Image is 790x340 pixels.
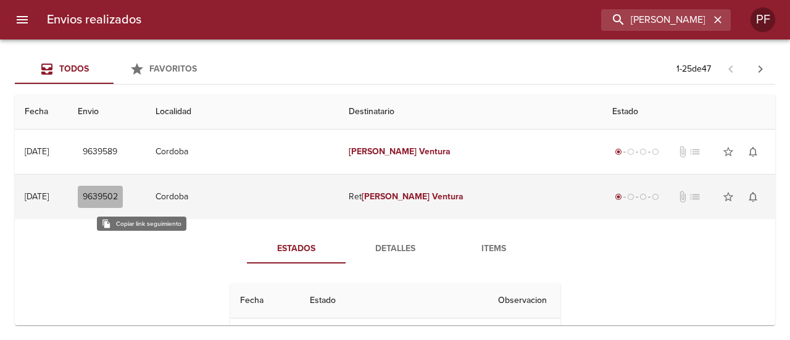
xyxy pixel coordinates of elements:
[722,191,734,203] span: star_border
[15,94,68,130] th: Fecha
[488,283,560,318] th: Observacion
[83,189,118,205] span: 9639502
[615,193,622,201] span: radio_button_checked
[689,191,701,203] span: No tiene pedido asociado
[722,146,734,158] span: star_border
[59,64,89,74] span: Todos
[15,54,212,84] div: Tabs Envios
[750,7,775,32] div: PF
[146,175,338,219] td: Cordoba
[676,146,689,158] span: No tiene documentos adjuntos
[627,193,634,201] span: radio_button_unchecked
[78,186,123,209] button: 9639502
[741,139,765,164] button: Activar notificaciones
[639,193,647,201] span: radio_button_unchecked
[716,62,746,75] span: Pagina anterior
[639,148,647,155] span: radio_button_unchecked
[652,148,659,155] span: radio_button_unchecked
[349,146,417,157] em: [PERSON_NAME]
[615,148,622,155] span: radio_button_checked
[247,234,543,263] div: Tabs detalle de guia
[676,191,689,203] span: No tiene documentos adjuntos
[601,9,710,31] input: buscar
[452,241,536,257] span: Items
[25,146,49,157] div: [DATE]
[146,130,338,174] td: Cordoba
[652,193,659,201] span: radio_button_unchecked
[83,144,117,160] span: 9639589
[362,191,430,202] em: [PERSON_NAME]
[750,7,775,32] div: Abrir información de usuario
[716,185,741,209] button: Agregar a favoritos
[7,5,37,35] button: menu
[432,191,464,202] em: Ventura
[741,185,765,209] button: Activar notificaciones
[339,94,603,130] th: Destinatario
[300,283,489,318] th: Estado
[254,241,338,257] span: Estados
[716,139,741,164] button: Agregar a favoritos
[612,146,662,158] div: Generado
[747,191,759,203] span: notifications_none
[339,175,603,219] td: Ret
[419,146,451,157] em: Ventura
[612,191,662,203] div: Generado
[689,146,701,158] span: No tiene pedido asociado
[676,63,711,75] p: 1 - 25 de 47
[746,54,775,84] span: Pagina siguiente
[353,241,437,257] span: Detalles
[47,10,141,30] h6: Envios realizados
[602,94,775,130] th: Estado
[627,148,634,155] span: radio_button_unchecked
[25,191,49,202] div: [DATE]
[78,141,122,164] button: 9639589
[747,146,759,158] span: notifications_none
[230,283,300,318] th: Fecha
[149,64,197,74] span: Favoritos
[146,94,338,130] th: Localidad
[68,94,146,130] th: Envio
